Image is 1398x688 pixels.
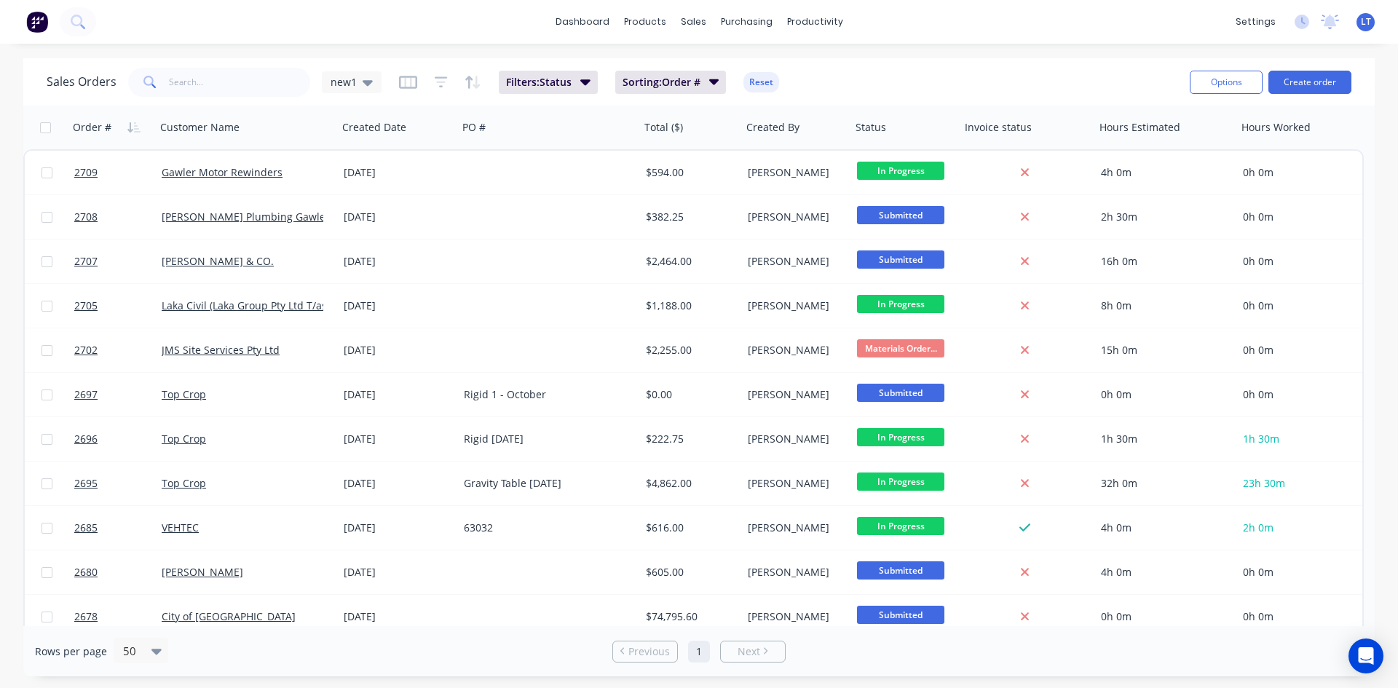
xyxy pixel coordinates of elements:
button: Filters:Status [499,71,598,94]
div: $2,464.00 [646,254,732,269]
div: 2h 30m [1101,210,1225,224]
a: Previous page [613,644,677,659]
a: 2680 [74,550,162,594]
div: [DATE] [344,476,452,491]
div: [DATE] [344,298,452,313]
span: Submitted [857,384,944,402]
span: new1 [331,74,357,90]
a: 2702 [74,328,162,372]
div: [DATE] [344,343,452,357]
div: [PERSON_NAME] [748,254,840,269]
div: $222.75 [646,432,732,446]
div: $616.00 [646,521,732,535]
a: [PERSON_NAME] & CO. [162,254,274,268]
div: 4h 0m [1101,165,1225,180]
div: Open Intercom Messenger [1348,638,1383,673]
div: $382.25 [646,210,732,224]
div: 16h 0m [1101,254,1225,269]
div: [PERSON_NAME] [748,165,840,180]
div: Rigid [DATE] [464,432,625,446]
div: PO # [462,120,486,135]
div: [DATE] [344,210,452,224]
a: 2678 [74,595,162,638]
a: 2696 [74,417,162,461]
div: Rigid 1 - October [464,387,625,402]
span: 2708 [74,210,98,224]
span: 2707 [74,254,98,269]
span: 1h 30m [1243,432,1279,446]
a: Page 1 is your current page [688,641,710,663]
span: 0h 0m [1243,254,1273,268]
div: [PERSON_NAME] [748,609,840,624]
div: Hours Worked [1241,120,1311,135]
div: $594.00 [646,165,732,180]
div: [PERSON_NAME] [748,432,840,446]
span: 0h 0m [1243,387,1273,401]
div: Created By [746,120,799,135]
div: Invoice status [965,120,1032,135]
a: 2708 [74,195,162,239]
button: Sorting:Order # [615,71,727,94]
span: 0h 0m [1243,343,1273,357]
span: 2680 [74,565,98,580]
div: 32h 0m [1101,476,1225,491]
div: 1h 30m [1101,432,1225,446]
ul: Pagination [607,641,791,663]
div: Gravity Table [DATE] [464,476,625,491]
a: 2685 [74,506,162,550]
div: 0h 0m [1101,609,1225,624]
div: [DATE] [344,521,452,535]
div: Total ($) [644,120,683,135]
span: Submitted [857,206,944,224]
button: Create order [1268,71,1351,94]
span: 0h 0m [1243,609,1273,623]
div: $1,188.00 [646,298,732,313]
h1: Sales Orders [47,75,116,89]
div: [DATE] [344,565,452,580]
span: 2709 [74,165,98,180]
span: 2695 [74,476,98,491]
a: Laka Civil (Laka Group Pty Ltd T/as) [162,298,330,312]
a: 2695 [74,462,162,505]
div: settings [1228,11,1283,33]
a: Top Crop [162,432,206,446]
div: $0.00 [646,387,732,402]
div: Created Date [342,120,406,135]
span: 2705 [74,298,98,313]
div: purchasing [714,11,780,33]
div: [PERSON_NAME] [748,387,840,402]
div: 15h 0m [1101,343,1225,357]
input: Search... [169,68,311,97]
div: [PERSON_NAME] [748,210,840,224]
span: 0h 0m [1243,298,1273,312]
div: [DATE] [344,387,452,402]
div: Hours Estimated [1099,120,1180,135]
a: Gawler Motor Rewinders [162,165,283,179]
div: Status [856,120,886,135]
a: 2705 [74,284,162,328]
span: 2696 [74,432,98,446]
a: [PERSON_NAME] [162,565,243,579]
a: VEHTEC [162,521,199,534]
div: [PERSON_NAME] [748,565,840,580]
a: Top Crop [162,476,206,490]
a: [PERSON_NAME] Plumbing Gawler [162,210,330,224]
a: 2707 [74,240,162,283]
button: Options [1190,71,1263,94]
a: 2709 [74,151,162,194]
div: Order # [73,120,111,135]
div: [PERSON_NAME] [748,521,840,535]
span: LT [1361,15,1371,28]
div: $74,795.60 [646,609,732,624]
a: 2697 [74,373,162,416]
div: 0h 0m [1101,387,1225,402]
div: [DATE] [344,254,452,269]
a: City of [GEOGRAPHIC_DATA] [162,609,296,623]
span: 0h 0m [1243,165,1273,179]
div: Customer Name [160,120,240,135]
span: Materials Order... [857,339,944,357]
div: $605.00 [646,565,732,580]
div: [PERSON_NAME] [748,476,840,491]
div: 4h 0m [1101,521,1225,535]
span: 2685 [74,521,98,535]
